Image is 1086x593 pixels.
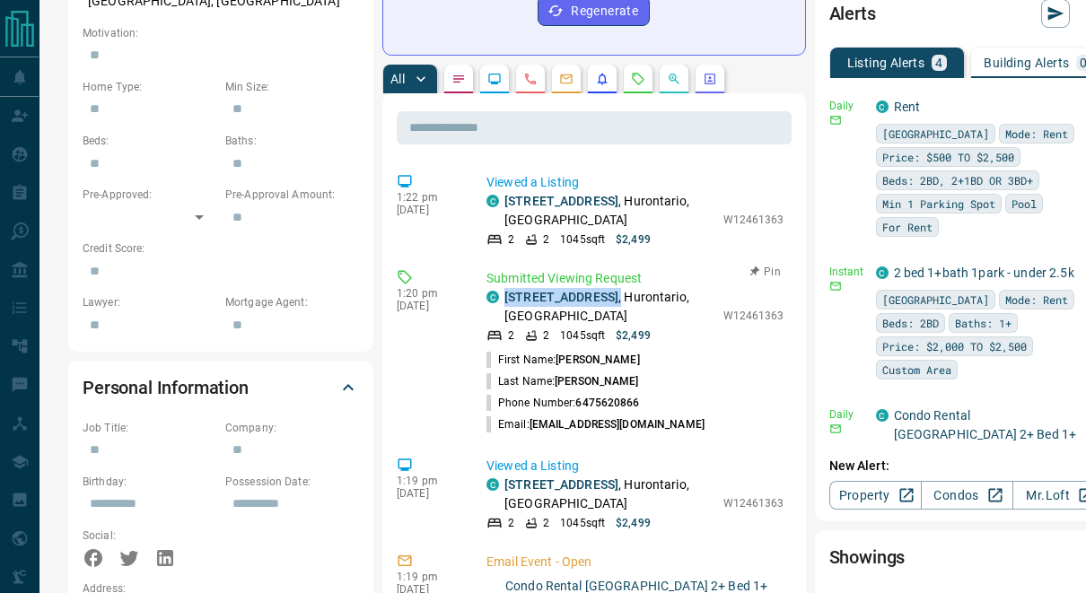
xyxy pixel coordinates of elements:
p: 1:19 pm [397,475,460,487]
p: 1:22 pm [397,191,460,204]
p: , Hurontario, [GEOGRAPHIC_DATA] [504,475,714,513]
span: Pool [1012,195,1037,213]
p: $2,499 [616,327,651,344]
div: condos.ca [876,100,889,113]
span: Beds: 2BD, 2+1BD OR 3BD+ [882,171,1033,189]
p: 2 [508,231,514,248]
svg: Opportunities [667,72,681,86]
span: [EMAIL_ADDRESS][DOMAIN_NAME] [530,418,705,431]
a: Condos [921,481,1013,510]
p: Social: [83,528,216,544]
div: Personal Information [83,366,359,409]
a: Condo Rental [GEOGRAPHIC_DATA] 2+ Bed 1+ Parking more info [PERSON_NAME] [PHONE_NUMBER] [894,408,1077,498]
p: All [390,73,405,85]
span: [PERSON_NAME] [556,353,639,366]
p: Baths: [225,133,359,149]
svg: Email [829,423,842,435]
svg: Email [829,114,842,126]
p: First Name: [486,352,640,368]
p: Possession Date: [225,474,359,490]
p: Phone Number: [486,395,640,411]
svg: Emails [559,72,574,86]
p: Pre-Approval Amount: [225,187,359,203]
span: Mode: Rent [1005,291,1068,309]
svg: Email [829,280,842,292]
svg: Listing Alerts [595,72,609,86]
p: Instant [829,264,865,280]
p: Submitted Viewing Request [486,269,784,288]
a: 2 bed 1+bath 1park - under 2.5k [894,266,1074,280]
p: 1:20 pm [397,287,460,300]
p: Last Name: [486,373,639,389]
p: 2 [543,231,549,248]
p: Mortgage Agent: [225,294,359,310]
div: condos.ca [486,291,499,303]
span: Min 1 Parking Spot [882,195,995,213]
p: $2,499 [616,515,651,531]
a: [STREET_ADDRESS] [504,290,618,304]
p: Company: [225,420,359,436]
span: 6475620866 [575,397,639,409]
button: Pin [740,264,792,280]
p: Email Event - Open [486,553,784,571]
p: Home Type: [83,79,216,95]
svg: Calls [523,72,538,86]
p: Pre-Approved: [83,187,216,203]
p: Email: [486,416,705,432]
p: $2,499 [616,231,651,248]
p: Birthday: [83,474,216,490]
p: 2 [543,515,549,531]
p: 2 [508,327,514,344]
p: [DATE] [397,300,460,312]
p: Daily [829,406,865,423]
p: Beds: [83,133,216,149]
h2: Showings [829,543,906,571]
div: condos.ca [876,266,889,279]
p: Min Size: [225,79,359,95]
svg: Agent Actions [703,72,717,86]
a: Rent [894,100,921,114]
p: 1045 sqft [560,515,605,531]
span: [PERSON_NAME] [555,375,638,388]
p: Credit Score: [83,240,359,257]
a: [STREET_ADDRESS] [504,477,618,492]
a: [STREET_ADDRESS] [504,194,618,208]
p: 1045 sqft [560,327,605,344]
p: Viewed a Listing [486,457,784,475]
span: Baths: 1+ [955,314,1012,332]
p: [DATE] [397,204,460,216]
div: condos.ca [486,195,499,207]
svg: Lead Browsing Activity [487,72,502,86]
span: Price: $2,000 TO $2,500 [882,337,1027,355]
p: Building Alerts [984,57,1069,69]
a: Property [829,481,922,510]
span: Mode: Rent [1005,125,1068,143]
div: condos.ca [876,409,889,422]
span: Beds: 2BD [882,314,939,332]
p: Listing Alerts [847,57,925,69]
p: 2 [508,515,514,531]
span: [GEOGRAPHIC_DATA] [882,291,989,309]
p: 4 [935,57,942,69]
p: [DATE] [397,487,460,500]
p: Job Title: [83,420,216,436]
p: 2 [543,327,549,344]
p: , Hurontario, [GEOGRAPHIC_DATA] [504,192,714,230]
p: , Hurontario, [GEOGRAPHIC_DATA] [504,288,714,326]
p: W12461363 [723,495,784,511]
p: W12461363 [723,308,784,324]
p: Motivation: [83,25,359,41]
span: Custom Area [882,361,951,379]
span: Price: $500 TO $2,500 [882,148,1014,166]
p: W12461363 [723,212,784,228]
h2: Personal Information [83,373,249,402]
p: Lawyer: [83,294,216,310]
p: 1:19 pm [397,571,460,583]
svg: Notes [451,72,466,86]
p: Viewed a Listing [486,173,784,192]
span: [GEOGRAPHIC_DATA] [882,125,989,143]
p: Daily [829,98,865,114]
svg: Requests [631,72,645,86]
div: condos.ca [486,478,499,491]
p: 1045 sqft [560,231,605,248]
